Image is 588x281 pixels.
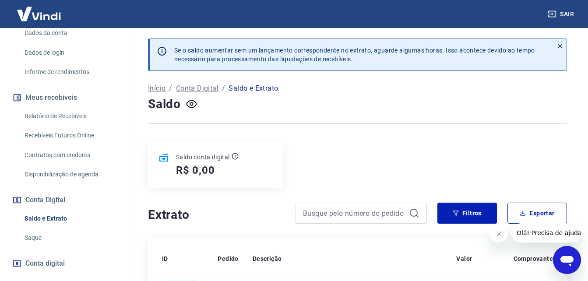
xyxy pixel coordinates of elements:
h4: Saldo [148,95,181,113]
button: Meus recebíveis [11,88,120,107]
p: / [169,83,172,94]
iframe: Fechar mensagem [490,225,508,242]
a: Informe de rendimentos [21,63,120,81]
iframe: Botão para abrir a janela de mensagens [553,246,581,274]
button: Conta Digital [11,190,120,210]
a: Saldo e Extrato [21,210,120,228]
a: Dados de login [21,44,120,62]
a: Contratos com credores [21,146,120,164]
p: Se o saldo aumentar sem um lançamento correspondente no extrato, aguarde algumas horas. Isso acon... [174,46,535,63]
h4: Extrato [148,206,285,224]
p: Saldo e Extrato [229,83,278,94]
a: Dados da conta [21,24,120,42]
h5: R$ 0,00 [176,163,215,177]
input: Busque pelo número do pedido [303,207,405,220]
span: Conta digital [25,257,65,270]
button: Exportar [507,203,567,224]
p: / [222,83,225,94]
p: Pedido [218,254,238,263]
button: Filtros [437,203,497,224]
p: ID [162,254,168,263]
a: Relatório de Recebíveis [21,107,120,125]
a: Conta digital [11,254,120,273]
a: Saque [21,229,120,247]
a: Início [148,83,165,94]
button: Sair [546,6,577,22]
p: Comprovante [514,254,553,263]
a: Recebíveis Futuros Online [21,126,120,144]
p: Valor [456,254,472,263]
span: Olá! Precisa de ajuda? [5,6,74,13]
iframe: Mensagem da empresa [511,223,581,242]
a: Disponibilização de agenda [21,165,120,183]
p: Saldo conta digital [176,153,230,162]
p: Descrição [253,254,282,263]
img: Vindi [11,0,67,27]
a: Conta Digital [176,83,218,94]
